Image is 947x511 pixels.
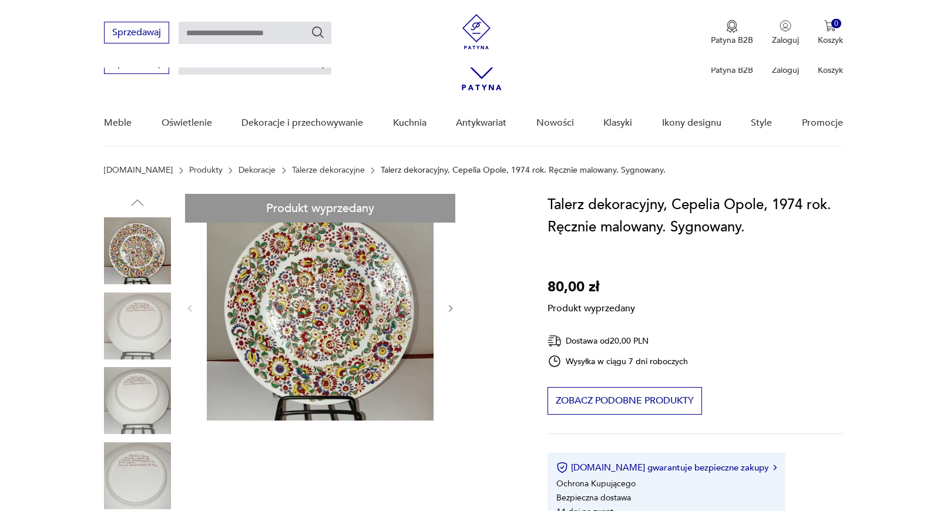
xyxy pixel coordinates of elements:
p: Patyna B2B [711,35,753,46]
img: Ikona certyfikatu [556,462,568,473]
a: Style [751,100,772,146]
a: Sprzedawaj [104,60,169,68]
img: Ikona medalu [726,20,738,33]
a: Ikony designu [662,100,721,146]
h1: Talerz dekoracyjny, Cepelia Opole, 1974 rok. Ręcznie malowany. Sygnowany. [548,194,843,238]
p: Talerz dekoracyjny, Cepelia Opole, 1974 rok. Ręcznie malowany. Sygnowany. [381,166,666,175]
p: Koszyk [818,35,843,46]
img: Ikona koszyka [824,20,836,32]
img: Patyna - sklep z meblami i dekoracjami vintage [459,14,494,49]
a: Meble [104,100,132,146]
img: Ikona dostawy [548,334,562,348]
p: Produkt wyprzedany [548,298,635,315]
button: Szukaj [311,25,325,39]
div: 0 [831,19,841,29]
a: Talerze dekoracyjne [292,166,365,175]
a: Produkty [189,166,223,175]
a: Antykwariat [456,100,506,146]
div: Dostawa od 20,00 PLN [548,334,689,348]
p: Koszyk [818,65,843,76]
a: Dekoracje [239,166,276,175]
img: Ikona strzałki w prawo [773,465,777,470]
a: Klasyki [603,100,632,146]
button: Sprzedawaj [104,22,169,43]
a: Promocje [802,100,843,146]
p: Patyna B2B [711,65,753,76]
p: Zaloguj [772,65,799,76]
a: Kuchnia [393,100,427,146]
button: 0Koszyk [818,20,843,46]
p: 80,00 zł [548,276,635,298]
img: Ikonka użytkownika [780,20,791,32]
button: Zaloguj [772,20,799,46]
a: Nowości [536,100,574,146]
li: Bezpieczna dostawa [556,492,631,503]
a: Dekoracje i przechowywanie [241,100,363,146]
p: Zaloguj [772,35,799,46]
a: Ikona medaluPatyna B2B [711,20,753,46]
a: Oświetlenie [162,100,212,146]
li: Ochrona Kupującego [556,478,636,489]
div: Wysyłka w ciągu 7 dni roboczych [548,354,689,368]
a: [DOMAIN_NAME] [104,166,173,175]
button: Patyna B2B [711,20,753,46]
button: [DOMAIN_NAME] gwarantuje bezpieczne zakupy [556,462,777,473]
a: Sprzedawaj [104,29,169,38]
button: Zobacz podobne produkty [548,387,702,415]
